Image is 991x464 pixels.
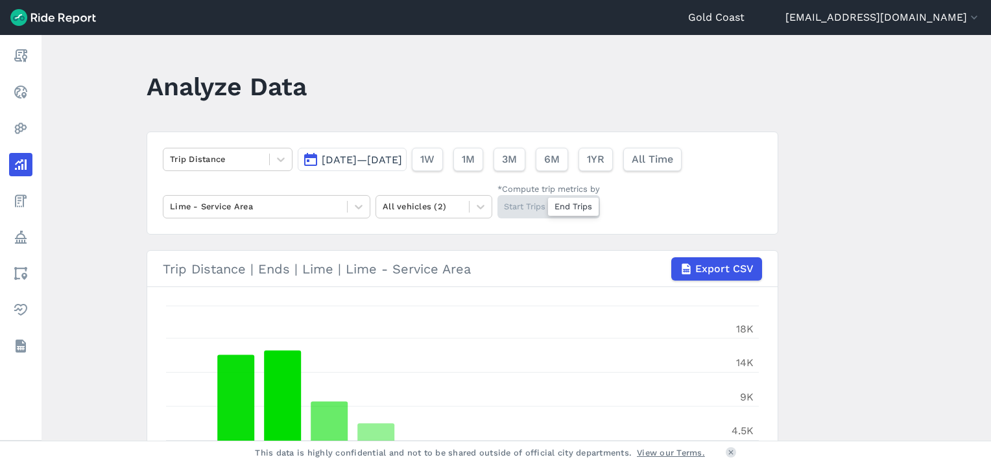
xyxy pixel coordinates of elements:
[10,9,96,26] img: Ride Report
[736,323,754,335] tspan: 18K
[453,148,483,171] button: 1M
[9,189,32,213] a: Fees
[695,261,754,277] span: Export CSV
[9,153,32,176] a: Analyze
[740,391,754,403] tspan: 9K
[9,262,32,285] a: Areas
[497,183,600,195] div: *Compute trip metrics by
[9,226,32,249] a: Policy
[732,424,754,437] tspan: 4.5K
[9,117,32,140] a: Heatmaps
[536,148,568,171] button: 6M
[9,44,32,67] a: Report
[637,447,705,459] a: View our Terms.
[412,148,443,171] button: 1W
[736,356,754,369] tspan: 14K
[322,154,402,166] span: [DATE]—[DATE]
[623,148,682,171] button: All Time
[579,148,613,171] button: 1YR
[494,148,525,171] button: 3M
[671,257,762,281] button: Export CSV
[163,257,762,281] div: Trip Distance | Ends | Lime | Lime - Service Area
[9,298,32,321] a: Health
[688,10,745,25] a: Gold Coast
[544,152,560,167] span: 6M
[298,148,407,171] button: [DATE]—[DATE]
[785,10,981,25] button: [EMAIL_ADDRESS][DOMAIN_NAME]
[9,80,32,104] a: Realtime
[9,334,32,358] a: Datasets
[502,152,517,167] span: 3M
[147,69,307,104] h1: Analyze Data
[462,152,475,167] span: 1M
[632,152,673,167] span: All Time
[420,152,435,167] span: 1W
[587,152,604,167] span: 1YR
